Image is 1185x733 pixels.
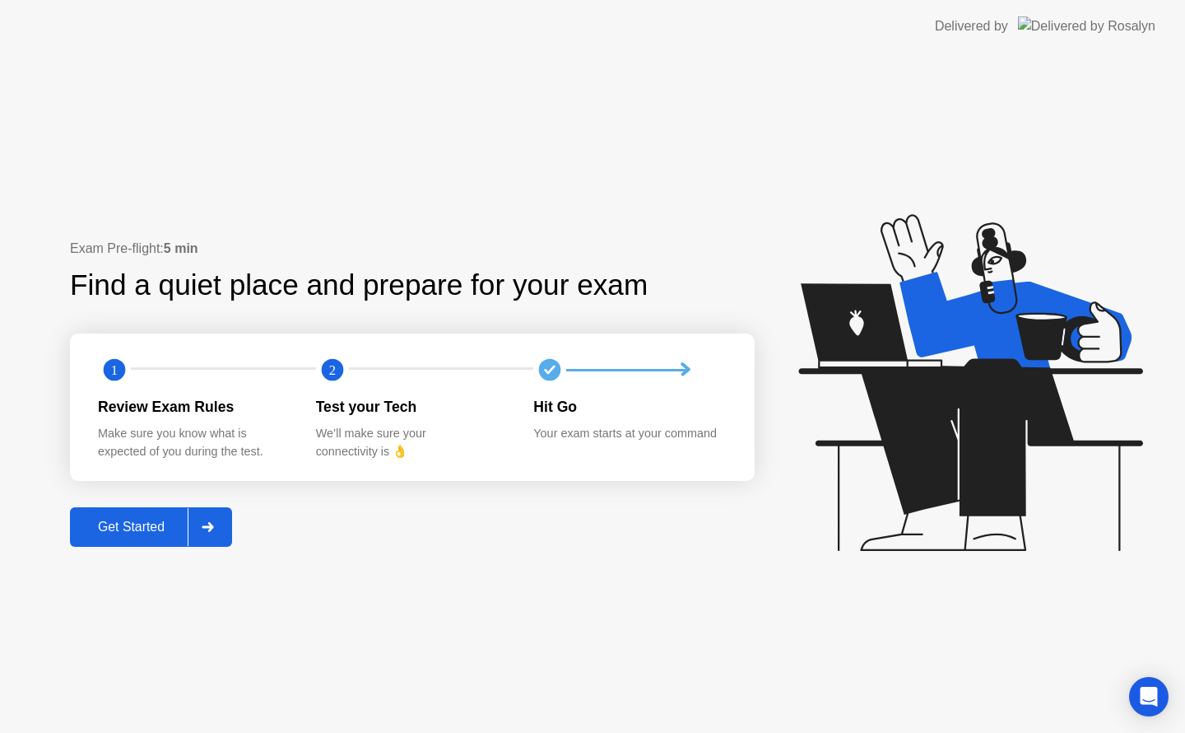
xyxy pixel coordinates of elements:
div: Open Intercom Messenger [1129,677,1169,717]
button: Get Started [70,507,232,547]
img: Delivered by Rosalyn [1018,16,1155,35]
div: Find a quiet place and prepare for your exam [70,264,650,307]
div: Get Started [75,520,188,535]
div: Make sure you know what is expected of you during the test. [98,425,290,460]
text: 1 [111,362,118,378]
div: Your exam starts at your command [533,425,725,443]
div: Exam Pre-flight: [70,239,755,259]
div: We’ll make sure your connectivity is 👌 [316,425,508,460]
div: Delivered by [935,16,1008,36]
div: Review Exam Rules [98,396,290,418]
div: Hit Go [533,396,725,418]
text: 2 [329,362,336,378]
b: 5 min [164,241,198,255]
div: Test your Tech [316,396,508,418]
